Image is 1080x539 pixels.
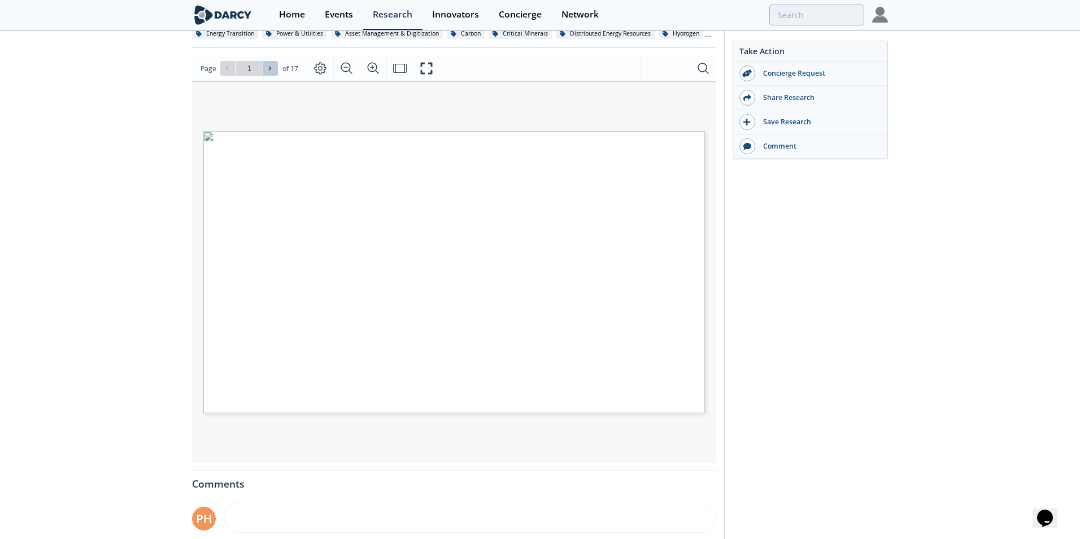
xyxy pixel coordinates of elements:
iframe: chat widget [1033,494,1069,528]
div: Distributed Energy Resources [556,29,655,39]
div: Hydrogen [659,29,703,39]
div: Asset Management & Digitization [331,29,443,39]
div: Comment [755,141,882,151]
div: Take Action [733,45,887,62]
div: Save Research [755,117,882,127]
div: Events [325,10,353,19]
div: Power & Utilities [262,29,327,39]
div: Share Research [755,93,882,103]
div: Home [279,10,305,19]
div: Innovators [432,10,479,19]
img: logo-wide.svg [192,5,254,25]
div: Comments [192,471,716,489]
div: Energy Transition [192,29,258,39]
input: Advanced Search [769,5,864,25]
img: Profile [872,7,888,23]
div: PH [192,507,216,531]
div: Concierge Request [755,68,882,79]
div: Network [561,10,599,19]
div: Research [373,10,412,19]
div: Concierge [499,10,542,19]
div: Critical Minerals [489,29,552,39]
div: Carbon [447,29,485,39]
